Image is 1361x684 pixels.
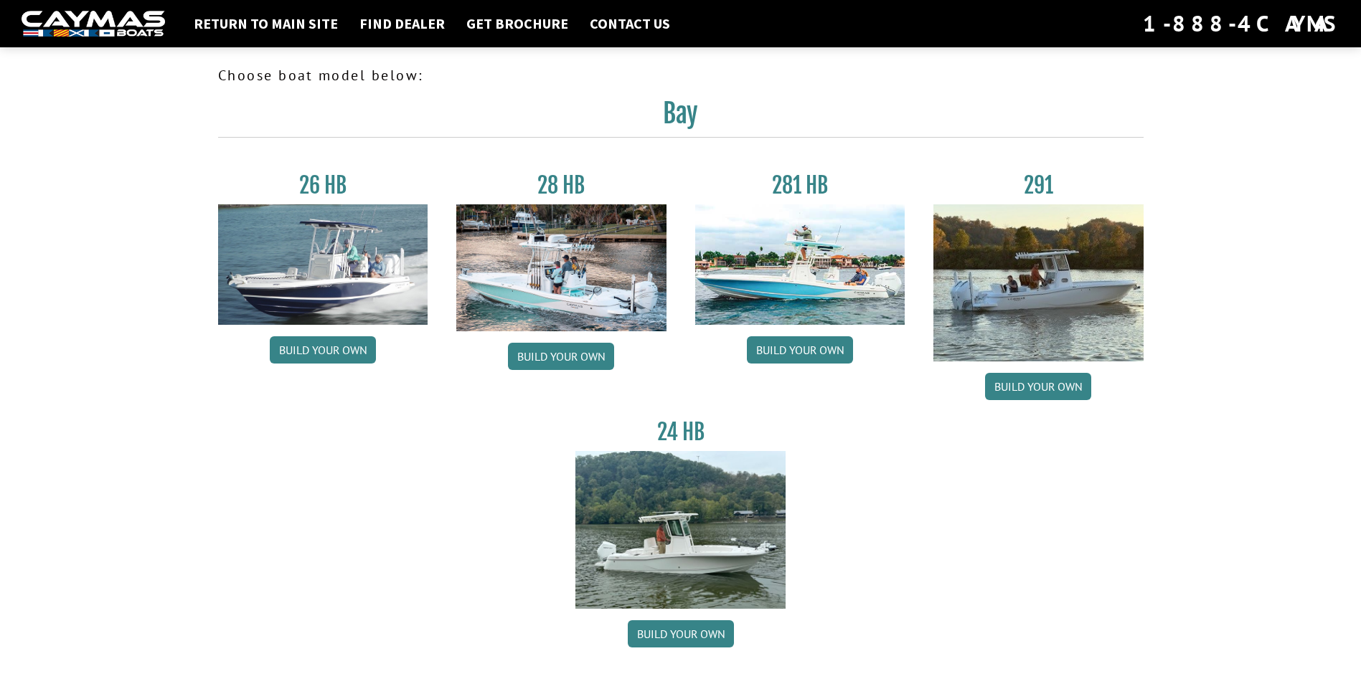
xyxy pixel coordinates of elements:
[575,451,786,608] img: 24_HB_thumbnail.jpg
[218,204,428,325] img: 26_new_photo_resized.jpg
[747,336,853,364] a: Build your own
[575,419,786,445] h3: 24 HB
[933,172,1144,199] h3: 291
[695,172,905,199] h3: 281 HB
[459,14,575,33] a: Get Brochure
[22,11,165,37] img: white-logo-c9c8dbefe5ff5ceceb0f0178aa75bf4bb51f6bca0971e226c86eb53dfe498488.png
[985,373,1091,400] a: Build your own
[456,204,667,331] img: 28_hb_thumbnail_for_caymas_connect.jpg
[218,172,428,199] h3: 26 HB
[218,65,1144,86] p: Choose boat model below:
[583,14,677,33] a: Contact Us
[1143,8,1339,39] div: 1-888-4CAYMAS
[695,204,905,325] img: 28-hb-twin.jpg
[187,14,345,33] a: Return to main site
[508,343,614,370] a: Build your own
[270,336,376,364] a: Build your own
[456,172,667,199] h3: 28 HB
[628,620,734,647] a: Build your own
[218,98,1144,138] h2: Bay
[352,14,452,33] a: Find Dealer
[933,204,1144,361] img: 291_Thumbnail.jpg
